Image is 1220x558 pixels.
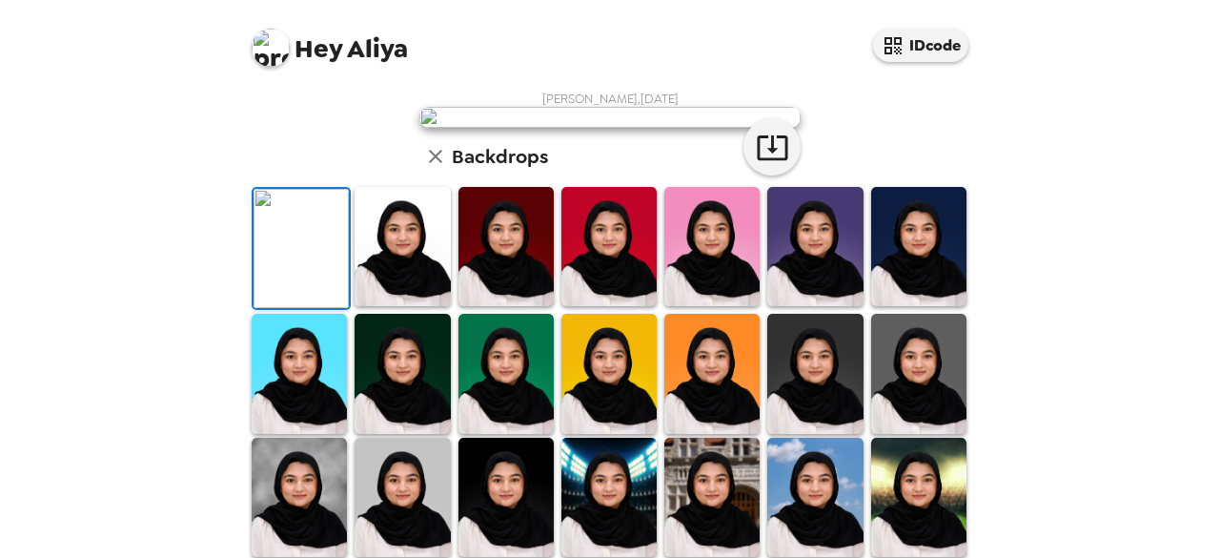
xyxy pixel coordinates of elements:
button: IDcode [873,29,968,62]
img: profile pic [252,29,290,67]
span: [PERSON_NAME] , [DATE] [542,91,679,107]
img: Original [254,189,349,308]
span: Hey [295,31,342,66]
h6: Backdrops [452,141,548,172]
img: user [419,107,801,128]
span: Aliya [252,19,408,62]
